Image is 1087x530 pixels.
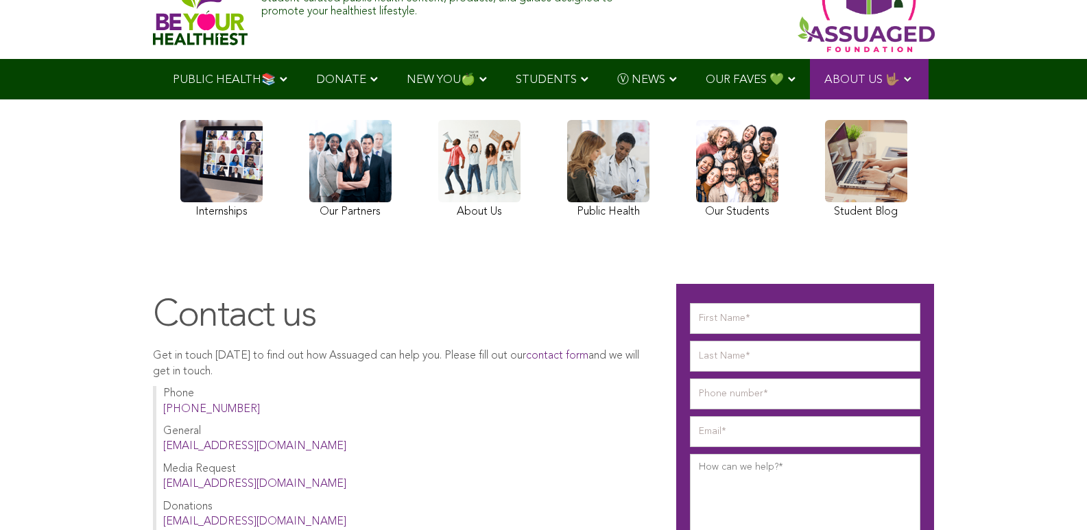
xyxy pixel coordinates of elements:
[824,74,900,86] span: ABOUT US 🤟🏽
[516,74,577,86] span: STUDENTS
[1018,464,1087,530] iframe: Chat Widget
[163,499,649,530] p: Donations
[526,350,588,361] a: contact form
[407,74,475,86] span: NEW YOU🍏
[163,404,260,415] a: [PHONE_NUMBER]
[153,59,935,99] div: Navigation Menu
[706,74,784,86] span: OUR FAVES 💚
[690,378,920,409] input: Phone number*
[690,341,920,372] input: Last Name*
[690,303,920,334] input: First Name*
[163,424,649,455] p: General
[163,479,346,490] a: [EMAIL_ADDRESS][DOMAIN_NAME]
[163,386,649,417] p: Phone
[163,441,346,452] a: [EMAIL_ADDRESS][DOMAIN_NAME]
[316,74,366,86] span: DONATE
[617,74,665,86] span: Ⓥ NEWS
[690,416,920,447] input: Email*
[163,516,346,527] a: [EMAIL_ADDRESS][DOMAIN_NAME]
[173,74,276,86] span: PUBLIC HEALTH📚
[153,348,649,379] p: Get in touch [DATE] to find out how Assuaged can help you. Please fill out our and we will get in...
[163,461,649,492] p: Media Request
[153,294,649,339] h1: Contact us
